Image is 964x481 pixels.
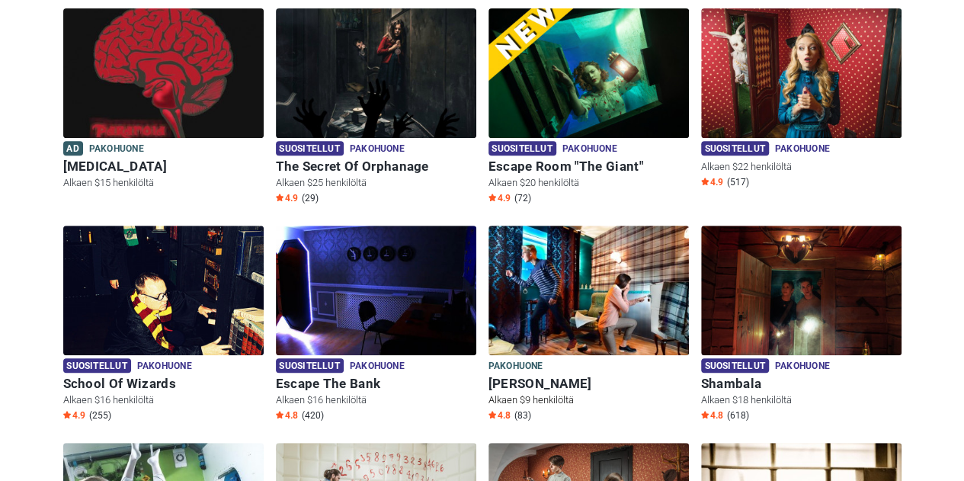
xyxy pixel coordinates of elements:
[488,8,689,138] img: Escape Room "The Giant"
[276,194,283,201] img: Star
[701,393,902,407] p: Alkaen $18 henkilöltä
[63,226,264,425] a: School Of Wizards Suositellut Pakohuone School Of Wizards Alkaen $16 henkilöltä Star4.9 (255)
[276,8,476,138] img: The Secret Of Orphanage
[701,141,769,156] span: Suositellut
[701,358,769,373] span: Suositellut
[276,159,476,175] h6: The Secret Of Orphanage
[276,358,344,373] span: Suositellut
[701,178,709,185] img: Star
[276,226,476,425] a: Escape The Bank Suositellut Pakohuone Escape The Bank Alkaen $16 henkilöltä Star4.8 (420)
[276,8,476,207] a: The Secret Of Orphanage Suositellut Pakohuone The Secret Of Orphanage Alkaen $25 henkilöltä Star4...
[276,141,344,156] span: Suositellut
[63,226,264,355] img: School Of Wizards
[350,358,405,375] span: Pakohuone
[63,176,264,190] p: Alkaen $15 henkilöltä
[276,376,476,392] h6: Escape The Bank
[488,192,511,204] span: 4.9
[89,409,111,422] span: (255)
[63,141,83,156] span: Ad
[775,358,830,375] span: Pakohuone
[276,192,298,204] span: 4.9
[488,358,543,375] span: Pakohuone
[514,192,531,204] span: (72)
[488,8,689,207] a: Escape Room "The Giant" Suositellut Pakohuone Escape Room "The Giant" Alkaen $20 henkilöltä Star4...
[488,226,689,355] img: Sherlock Holmes
[562,141,617,158] span: Pakohuone
[701,376,902,392] h6: Shambala
[63,8,264,138] img: Paranoia
[701,8,902,191] a: Suositellut Pakohuone Alkaen $22 henkilöltä Star4.9 (517)
[302,192,319,204] span: (29)
[775,141,830,158] span: Pakohuone
[488,226,689,425] a: Sherlock Holmes Pakohuone [PERSON_NAME] Alkaen $9 henkilöltä Star4.8 (83)
[701,176,723,188] span: 4.9
[488,176,689,190] p: Alkaen $20 henkilöltä
[488,194,496,201] img: Star
[488,411,496,418] img: Star
[276,226,476,355] img: Escape The Bank
[89,141,144,158] span: Pakohuone
[276,409,298,422] span: 4.8
[701,226,902,355] img: Shambala
[63,411,71,418] img: Star
[63,376,264,392] h6: School Of Wizards
[137,358,192,375] span: Pakohuone
[63,159,264,175] h6: [MEDICAL_DATA]
[488,376,689,392] h6: [PERSON_NAME]
[727,176,749,188] span: (517)
[488,159,689,175] h6: Escape Room "The Giant"
[727,409,749,422] span: (618)
[63,8,264,193] a: Paranoia Ad Pakohuone [MEDICAL_DATA] Alkaen $15 henkilöltä
[488,409,511,422] span: 4.8
[514,409,531,422] span: (83)
[701,160,902,174] p: Alkaen $22 henkilöltä
[350,141,405,158] span: Pakohuone
[63,409,85,422] span: 4.9
[488,393,689,407] p: Alkaen $9 henkilöltä
[276,176,476,190] p: Alkaen $25 henkilöltä
[488,141,556,156] span: Suositellut
[63,393,264,407] p: Alkaen $16 henkilöltä
[63,358,131,373] span: Suositellut
[701,409,723,422] span: 4.8
[701,411,709,418] img: Star
[276,411,283,418] img: Star
[276,393,476,407] p: Alkaen $16 henkilöltä
[701,226,902,425] a: Shambala Suositellut Pakohuone Shambala Alkaen $18 henkilöltä Star4.8 (618)
[302,409,324,422] span: (420)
